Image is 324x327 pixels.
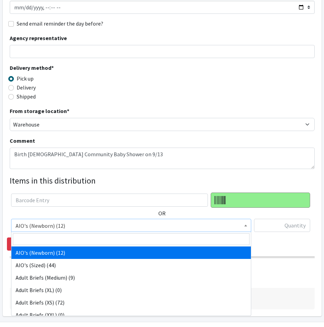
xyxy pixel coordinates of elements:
[11,309,251,321] li: Adult Briefs (XXL) (0)
[17,92,36,101] label: Shipped
[10,137,35,145] label: Comment
[254,219,310,232] input: Quantity
[16,221,247,231] span: AIO's (Newborn) (12)
[10,64,86,74] legend: Delivery method
[10,34,67,42] label: Agency representative
[158,209,166,217] label: OR
[11,296,251,309] li: Adult Briefs (XS) (72)
[11,194,208,207] input: Barcode Entry
[11,219,251,232] span: AIO's (Newborn) (12)
[17,74,34,83] label: Pick up
[17,19,103,28] label: Send email reminder the day before?
[11,246,251,259] li: AIO's (Newborn) (12)
[10,107,69,115] label: From storage location
[17,83,36,92] label: Delivery
[11,259,251,271] li: AIO's (Sized) (44)
[11,284,251,296] li: Adult Briefs (XL) (0)
[11,271,251,284] li: Adult Briefs (Medium) (9)
[10,175,315,187] legend: Items in this distribution
[7,237,42,251] a: Remove
[67,108,69,114] abbr: required
[51,64,54,71] abbr: required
